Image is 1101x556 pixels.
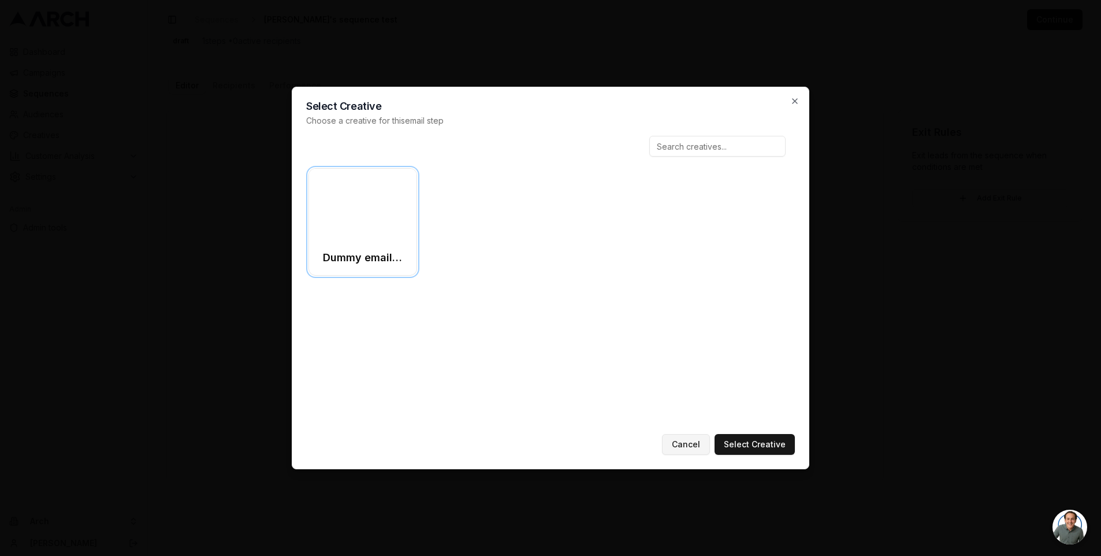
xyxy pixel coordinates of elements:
input: Search creatives... [649,136,786,157]
button: Cancel [662,434,710,455]
h2: Select Creative [306,101,795,112]
button: Select Creative [715,434,795,455]
h3: Dummy email HTML template [323,250,403,266]
p: Choose a creative for this email step [306,115,795,127]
